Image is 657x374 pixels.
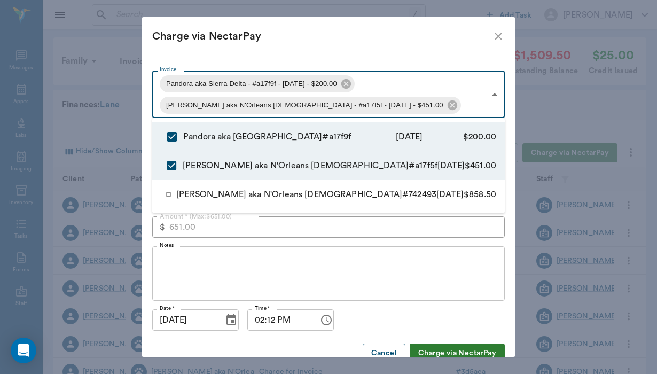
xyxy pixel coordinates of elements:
[183,130,322,143] div: Pandora aka [GEOGRAPHIC_DATA]
[436,188,464,201] div: [DATE]
[464,188,496,201] div: $858.50
[380,130,439,143] div: [DATE]
[438,130,496,143] div: $200.00
[402,188,436,201] div: # 742493
[437,159,465,172] div: [DATE]
[465,159,496,172] div: $451.00
[176,188,402,201] div: [PERSON_NAME] aka N'Orleans [DEMOGRAPHIC_DATA]
[409,159,437,172] div: # a17f5f
[11,338,36,363] div: Open Intercom Messenger
[322,130,380,143] div: # a17f9f
[183,159,409,172] div: [PERSON_NAME] aka N'Orleans [DEMOGRAPHIC_DATA]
